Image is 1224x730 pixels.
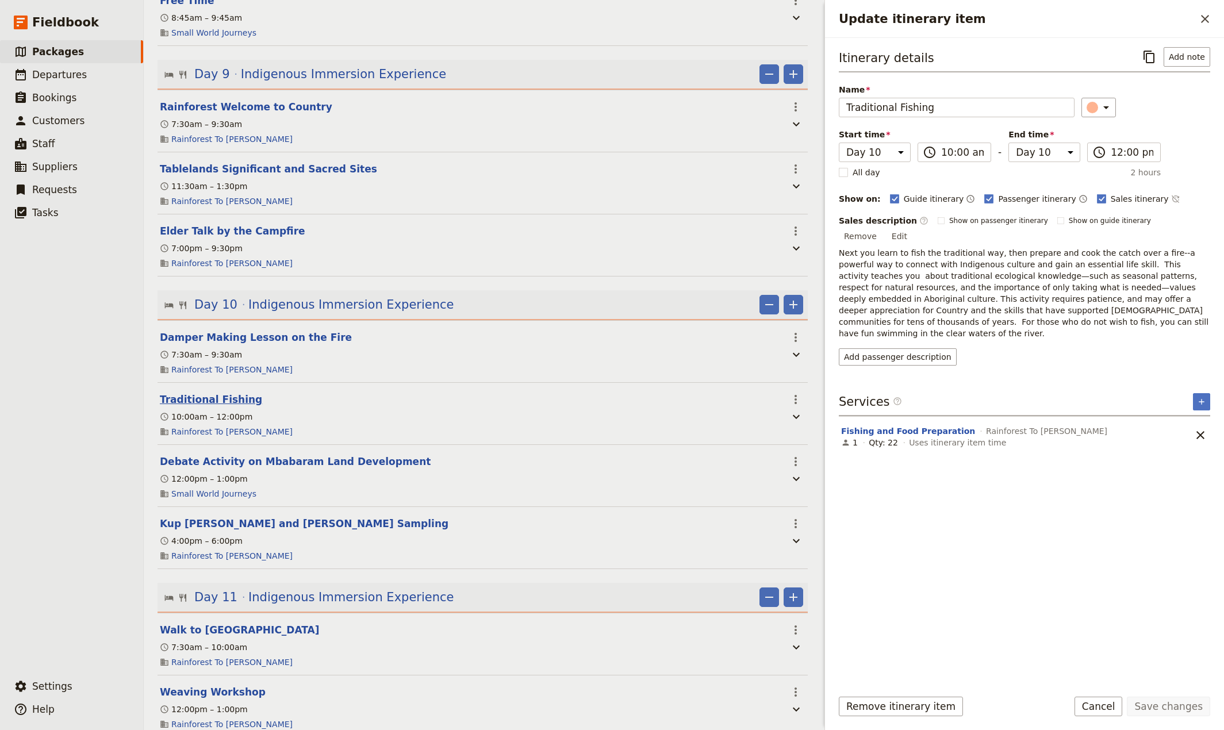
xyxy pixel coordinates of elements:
div: 10:00am – 12:00pm [160,411,252,422]
button: Remove [759,587,779,607]
span: Help [32,704,55,715]
button: Remove service [1191,425,1210,445]
button: Add passenger description [839,348,957,366]
button: Edit this itinerary item [160,685,266,699]
div: 1 [841,437,858,448]
button: Edit this service option [841,425,975,437]
span: Rainforest To [PERSON_NAME] [986,425,1107,437]
div: 11:30am – 1:30pm [160,180,247,192]
span: End time [1008,129,1080,140]
select: End time [1008,143,1080,162]
span: Requests [32,184,77,195]
div: 12:00pm – 1:00pm [160,704,248,715]
h3: Services [839,393,902,410]
button: Time not shown on sales itinerary [1171,192,1180,206]
button: Actions [786,452,805,471]
div: 7:30am – 9:30am [160,349,242,360]
span: Bookings [32,92,76,103]
a: Rainforest To [PERSON_NAME] [171,195,293,207]
button: Actions [786,620,805,640]
button: Edit this itinerary item [160,517,448,531]
button: Time shown on passenger itinerary [1079,192,1088,206]
span: Day 10 [194,296,237,313]
a: Rainforest To [PERSON_NAME] [171,719,293,730]
span: Customers [32,115,85,126]
span: Passenger itinerary [998,193,1076,205]
span: Packages [32,46,84,57]
span: ​ [923,145,937,159]
span: Indigenous Immersion Experience [248,589,454,606]
p: Next you learn to fish the traditional way, then prepare and cook the catch over a fire--a powerf... [839,247,1210,339]
div: 7:30am – 10:00am [160,641,247,653]
button: Edit this itinerary item [160,455,431,468]
button: Edit day information [164,296,454,313]
button: Edit this itinerary item [160,224,305,238]
button: Time shown on guide itinerary [966,192,975,206]
span: Name [839,84,1075,95]
span: Settings [32,681,72,692]
button: Edit [887,228,912,245]
button: Actions [786,514,805,533]
button: Save changes [1127,697,1210,716]
label: Sales description [839,215,928,226]
div: ​ [1088,101,1113,114]
a: Rainforest To [PERSON_NAME] [171,258,293,269]
span: Suppliers [32,161,78,172]
span: Uses itinerary item time [909,437,1006,448]
span: Indigenous Immersion Experience [248,296,454,313]
button: Edit this itinerary item [160,162,377,176]
button: Cancel [1075,697,1123,716]
span: ​ [919,216,928,225]
button: Edit this itinerary item [160,393,262,406]
input: Name [839,98,1075,117]
button: Copy itinerary item [1139,47,1159,67]
a: Rainforest To [PERSON_NAME] [171,550,293,562]
input: ​ [941,145,984,159]
span: Show on passenger itinerary [949,216,1048,225]
h3: Itinerary details [839,49,934,67]
button: Add service inclusion [1193,393,1210,410]
span: Sales itinerary [1111,193,1169,205]
span: ​ [893,397,902,406]
div: 12:00pm – 1:00pm [160,473,248,485]
div: 4:00pm – 6:00pm [160,535,243,547]
button: Edit this itinerary item [160,100,332,114]
button: Add [784,295,803,314]
h2: Update itinerary item [839,10,1195,28]
div: 7:30am – 9:30am [160,118,242,130]
span: Tasks [32,207,59,218]
button: Close drawer [1195,9,1215,29]
span: Guide itinerary [904,193,964,205]
select: Start time [839,143,911,162]
span: Departures [32,69,87,80]
button: Actions [786,390,805,409]
span: Fieldbook [32,14,99,31]
button: Actions [786,159,805,179]
button: Remove [759,64,779,84]
span: 2 hours [1130,167,1161,178]
button: Actions [786,328,805,347]
a: Rainforest To [PERSON_NAME] [171,426,293,437]
button: Edit this itinerary item [160,331,352,344]
span: Day 9 [194,66,230,83]
a: Small World Journeys [171,27,256,39]
span: ​ [893,397,902,410]
button: Add note [1164,47,1210,67]
span: Start time [839,129,911,140]
a: Small World Journeys [171,488,256,500]
div: 8:45am – 9:45am [160,12,242,24]
button: ​ [1081,98,1116,117]
span: Staff [32,138,55,149]
button: Remove itinerary item [839,697,963,716]
button: Edit day information [164,66,446,83]
span: Day 11 [194,589,237,606]
span: ​ [1092,145,1106,159]
span: All day [853,167,880,178]
button: Edit day information [164,589,454,606]
button: Remove [839,228,882,245]
button: Add [784,64,803,84]
div: 7:00pm – 9:30pm [160,243,243,254]
span: Indigenous Immersion Experience [241,66,446,83]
